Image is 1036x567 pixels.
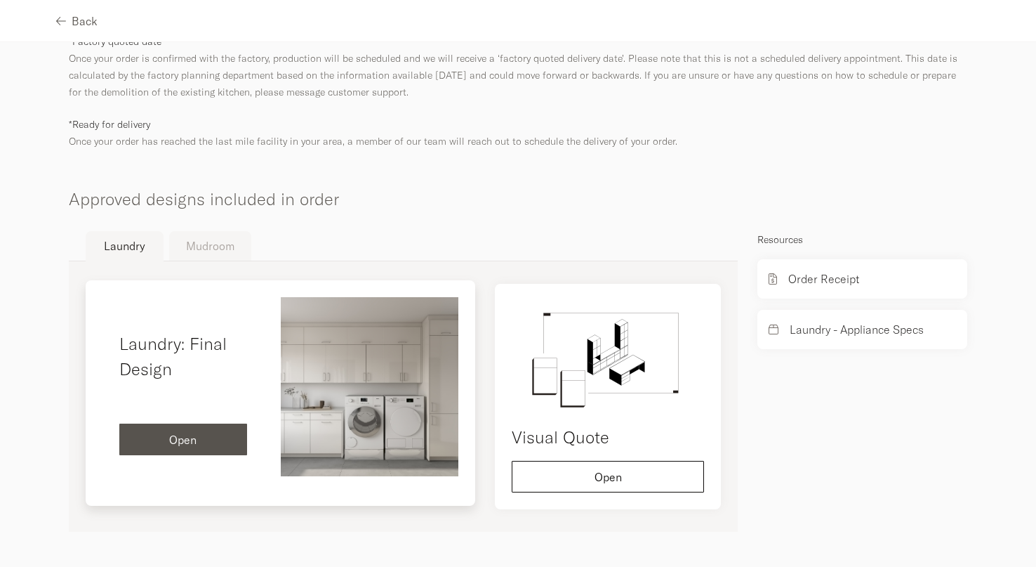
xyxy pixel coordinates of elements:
[86,231,164,261] button: Laundry
[169,231,251,261] button: Mudroom
[169,434,197,445] span: Open
[281,297,459,476] img: Julian-Liau-Laundry_01-dcd5.jpg
[119,424,247,455] button: Open
[69,33,967,100] p: Once your order is confirmed with the factory, production will be scheduled and we will receive a...
[56,5,98,37] button: Back
[69,165,967,211] h4: Approved designs included in order
[788,271,859,287] p: Order Receipt
[69,116,967,150] p: Once your order has reached the last mile facility in your area, a member of our team will reach ...
[512,461,704,493] button: Open
[595,471,622,483] span: Open
[119,331,247,382] h4: Laundry: Final Design
[512,424,704,450] h4: Visual Quote
[512,301,704,413] img: visual-quote.svg
[69,118,150,131] span: *Ready for delivery
[72,15,98,27] span: Back
[757,231,967,248] p: Resources
[790,321,924,338] p: Laundry - Appliance Specs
